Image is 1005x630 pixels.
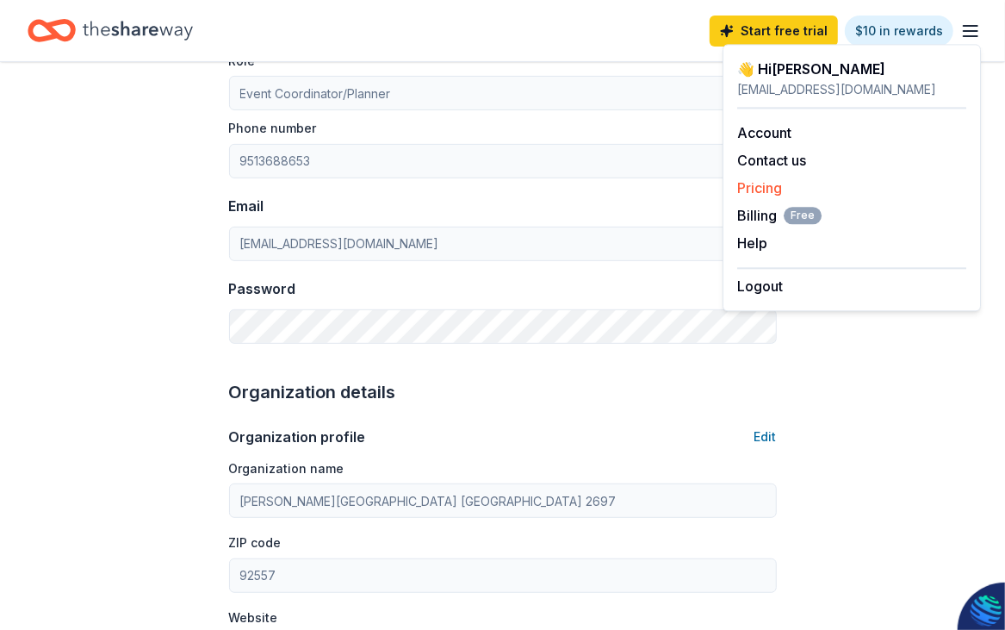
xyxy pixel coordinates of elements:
button: Logout [737,276,783,296]
a: Pricing [737,179,782,196]
span: Free [784,207,822,224]
input: 12345 (U.S. only) [229,558,777,593]
a: $10 in rewards [845,16,953,47]
button: Help [737,233,767,253]
button: BillingFree [737,205,822,226]
label: Website [229,609,278,627]
div: 👋 Hi [PERSON_NAME] [737,59,966,79]
div: Email [229,196,264,216]
span: Billing [737,205,822,226]
a: Account [737,124,791,141]
div: [EMAIL_ADDRESS][DOMAIN_NAME] [737,79,966,100]
button: Edit [754,427,777,447]
a: Start free trial [710,16,838,47]
label: Organization name [229,460,344,477]
button: Contact us [737,150,806,171]
a: Home [28,10,193,51]
div: Password [229,278,296,299]
div: Organization profile [229,427,366,447]
label: ZIP code [229,534,282,552]
div: Organization details [229,378,777,406]
label: Phone number [229,120,317,137]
